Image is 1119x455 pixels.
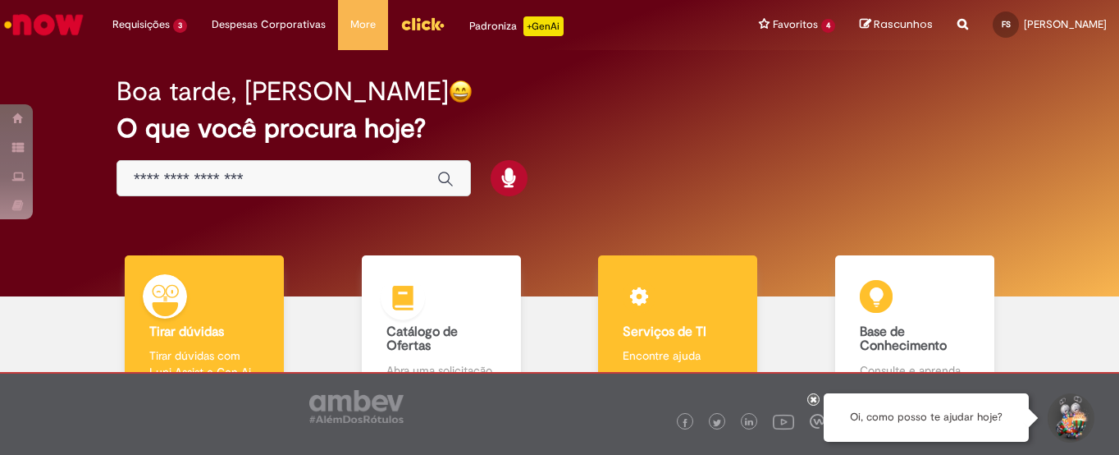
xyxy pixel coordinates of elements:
[1002,19,1011,30] span: FS
[449,80,473,103] img: happy-face.png
[149,347,259,380] p: Tirar dúvidas com Lupi Assist e Gen Ai
[713,419,721,427] img: logo_footer_twitter.png
[149,324,224,340] b: Tirar dúvidas
[400,11,445,36] img: click_logo_yellow_360x200.png
[112,16,170,33] span: Requisições
[386,362,496,379] p: Abra uma solicitação
[309,390,404,423] img: logo_footer_ambev_rotulo_gray.png
[116,114,1003,143] h2: O que você procura hoje?
[386,324,458,355] b: Catálogo de Ofertas
[323,255,560,398] a: Catálogo de Ofertas Abra uma solicitação
[681,419,689,427] img: logo_footer_facebook.png
[874,16,933,32] span: Rascunhos
[745,418,753,428] img: logo_footer_linkedin.png
[469,16,564,36] div: Padroniza
[773,16,818,33] span: Favoritos
[1024,17,1107,31] span: [PERSON_NAME]
[810,414,824,429] img: logo_footer_workplace.png
[860,17,933,33] a: Rascunhos
[2,8,86,41] img: ServiceNow
[559,255,797,398] a: Serviços de TI Encontre ajuda
[86,255,323,398] a: Tirar dúvidas Tirar dúvidas com Lupi Assist e Gen Ai
[523,16,564,36] p: +GenAi
[821,19,835,33] span: 4
[1045,393,1094,443] button: Iniciar Conversa de Suporte
[212,16,326,33] span: Despesas Corporativas
[797,255,1034,398] a: Base de Conhecimento Consulte e aprenda
[116,77,449,106] h2: Boa tarde, [PERSON_NAME]
[824,393,1029,442] div: Oi, como posso te ajudar hoje?
[173,19,187,33] span: 3
[623,324,706,340] b: Serviços de TI
[350,16,376,33] span: More
[860,362,970,379] p: Consulte e aprenda
[623,347,733,364] p: Encontre ajuda
[860,324,947,355] b: Base de Conhecimento
[773,411,794,432] img: logo_footer_youtube.png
